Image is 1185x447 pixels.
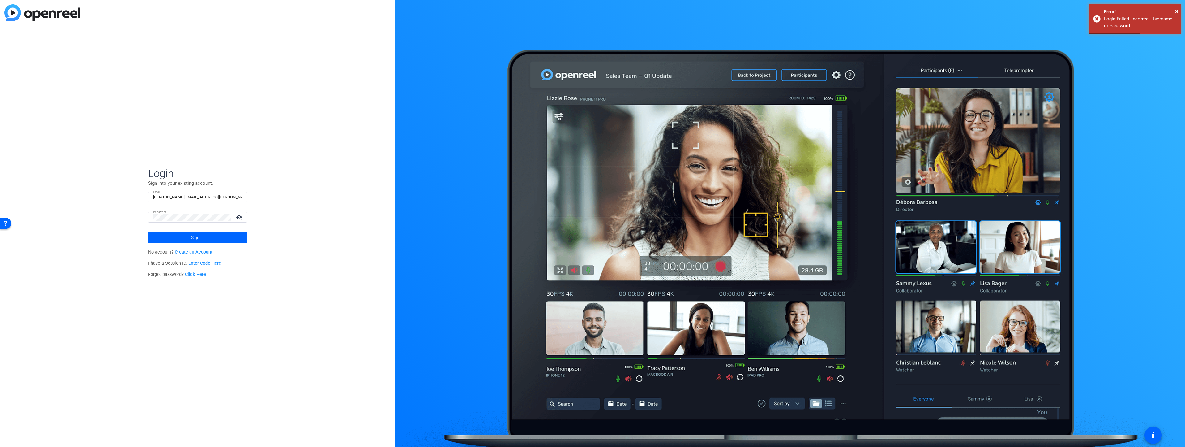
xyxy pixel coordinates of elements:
[153,190,161,193] mat-label: Email
[232,213,247,222] mat-icon: visibility_off
[175,250,212,255] a: Create an Account
[1175,7,1179,15] span: ×
[148,261,221,266] span: I have a Session ID.
[148,250,213,255] span: No account?
[1104,8,1177,15] div: Error!
[4,4,80,21] img: blue-gradient.svg
[148,180,247,187] p: Sign into your existing account.
[1175,7,1179,16] button: Close
[185,272,206,277] a: Click Here
[148,232,247,243] button: Sign in
[153,210,166,214] mat-label: Password
[153,193,242,201] input: Enter Email Address
[1104,15,1177,29] div: Login Failed. Incorrect Username or Password
[148,272,206,277] span: Forgot password?
[191,230,204,245] span: Sign in
[1149,432,1157,439] mat-icon: accessibility
[188,261,221,266] a: Enter Code Here
[148,167,247,180] span: Login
